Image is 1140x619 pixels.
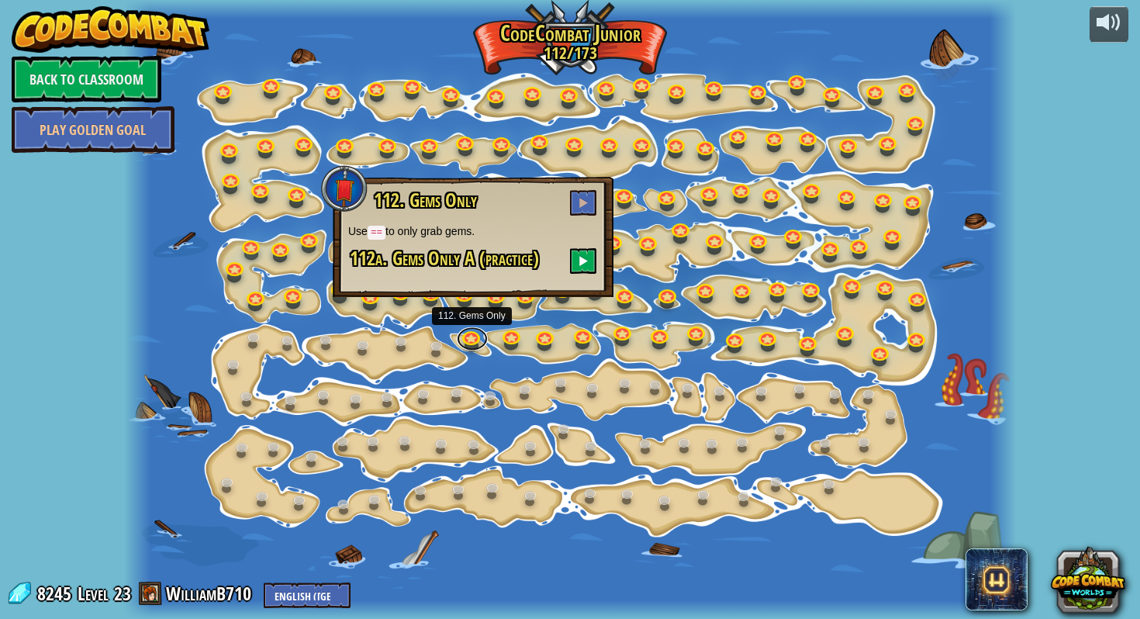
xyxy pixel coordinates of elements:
[374,187,477,213] span: 112. Gems Only
[570,190,596,216] button: Play
[348,223,598,240] p: Use to only grab gems.
[37,581,76,606] span: 8245
[78,581,109,607] span: Level
[1090,6,1128,43] button: Adjust volume
[12,106,174,153] a: Play Golden Goal
[166,581,256,606] a: WilliamB710
[570,248,596,274] button: Play
[350,245,539,271] span: 112a. Gems Only A (practice)
[114,581,131,606] span: 23
[12,6,210,53] img: CodeCombat - Learn how to code by playing a game
[368,226,385,240] code: ==
[12,56,161,102] a: Back to Classroom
